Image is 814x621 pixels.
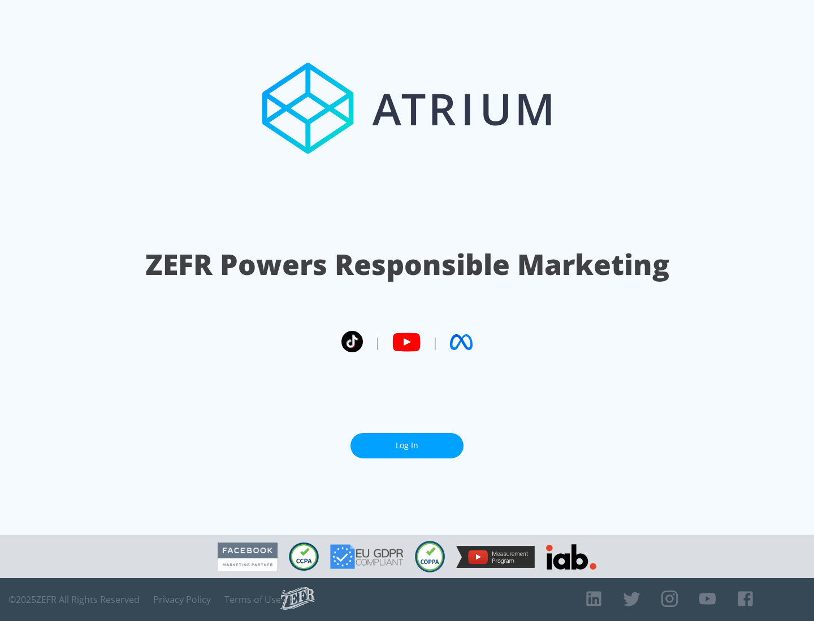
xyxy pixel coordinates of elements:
a: Terms of Use [224,594,281,605]
a: Privacy Policy [153,594,211,605]
img: IAB [546,544,596,570]
img: YouTube Measurement Program [456,546,535,568]
span: © 2025 ZEFR All Rights Reserved [8,594,140,605]
span: | [432,334,439,351]
img: COPPA Compliant [415,541,445,572]
img: CCPA Compliant [289,543,319,571]
span: | [374,334,381,351]
img: Facebook Marketing Partner [218,543,278,571]
img: GDPR Compliant [330,544,404,569]
a: Log In [350,433,464,458]
h1: ZEFR Powers Responsible Marketing [145,245,669,284]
